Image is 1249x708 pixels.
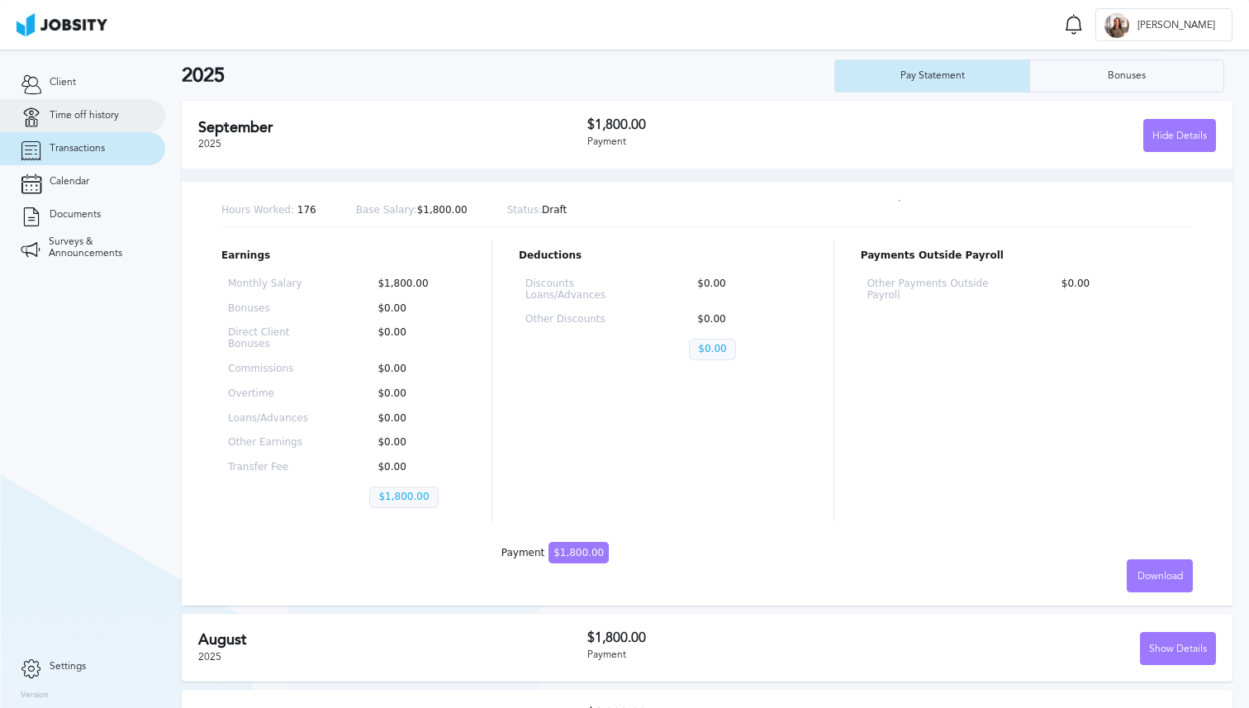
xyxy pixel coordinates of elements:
label: Version: [21,691,51,701]
div: Hide Details [1144,120,1215,153]
div: E [1104,13,1129,38]
div: Payment [587,136,902,148]
div: Show Details [1141,633,1215,666]
h3: $1,800.00 [587,630,902,645]
h3: $1,800.00 [587,117,902,132]
span: 2025 [198,651,221,663]
p: Transfer Fee [228,462,316,473]
span: Transactions [50,143,105,154]
span: 2025 [198,138,221,150]
span: Hours Worked: [221,204,294,216]
div: Payment [587,649,902,661]
span: Settings [50,661,86,672]
p: $0.00 [369,437,458,449]
p: $0.00 [369,388,458,400]
span: Status: [507,204,542,216]
span: Base Salary: [356,204,417,216]
p: $0.00 [369,462,458,473]
button: Download [1127,559,1193,592]
p: Commissions [228,364,316,375]
p: Other Earnings [228,437,316,449]
p: Other Discounts [525,314,636,325]
p: $1,800.00 [369,487,438,508]
p: Payments Outside Payroll [861,250,1193,262]
h2: September [198,119,587,136]
p: Overtime [228,388,316,400]
p: $0.00 [689,278,800,302]
p: Loans/Advances [228,413,316,425]
button: Hide Details [1143,119,1216,152]
span: Client [50,77,76,88]
p: $0.00 [1053,278,1186,302]
div: Payment [501,548,609,559]
p: Deductions [519,250,807,262]
p: $0.00 [369,364,458,375]
div: Pay Statement [892,70,973,82]
p: Bonuses [228,303,316,315]
span: [PERSON_NAME] [1129,20,1223,31]
p: Draft [507,205,568,216]
p: Direct Client Bonuses [228,327,316,350]
p: $1,800.00 [369,278,458,290]
img: ab4bad089aa723f57921c736e9817d99.png [17,13,107,36]
span: Time off history [50,110,119,121]
button: Filter [1164,18,1224,51]
p: $0.00 [689,314,800,325]
span: Surveys & Announcements [49,236,145,259]
p: Earnings [221,250,465,262]
h2: August [198,631,587,649]
p: Monthly Salary [228,278,316,290]
p: $0.00 [689,339,735,360]
h2: 2025 [182,64,834,88]
p: 176 [221,205,316,216]
p: Discounts Loans/Advances [525,278,636,302]
p: $0.00 [369,303,458,315]
button: Bonuses [1029,59,1224,93]
span: Download [1137,571,1183,582]
p: $1,800.00 [356,205,468,216]
span: Documents [50,209,101,221]
p: Other Payments Outside Payroll [867,278,1000,302]
button: Show Details [1140,632,1216,665]
span: Calendar [50,176,89,188]
p: $0.00 [369,413,458,425]
button: Pay Statement [834,59,1029,93]
p: $0.00 [369,327,458,350]
span: $1,800.00 [549,542,609,563]
div: Bonuses [1099,70,1154,82]
button: E[PERSON_NAME] [1095,8,1232,41]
